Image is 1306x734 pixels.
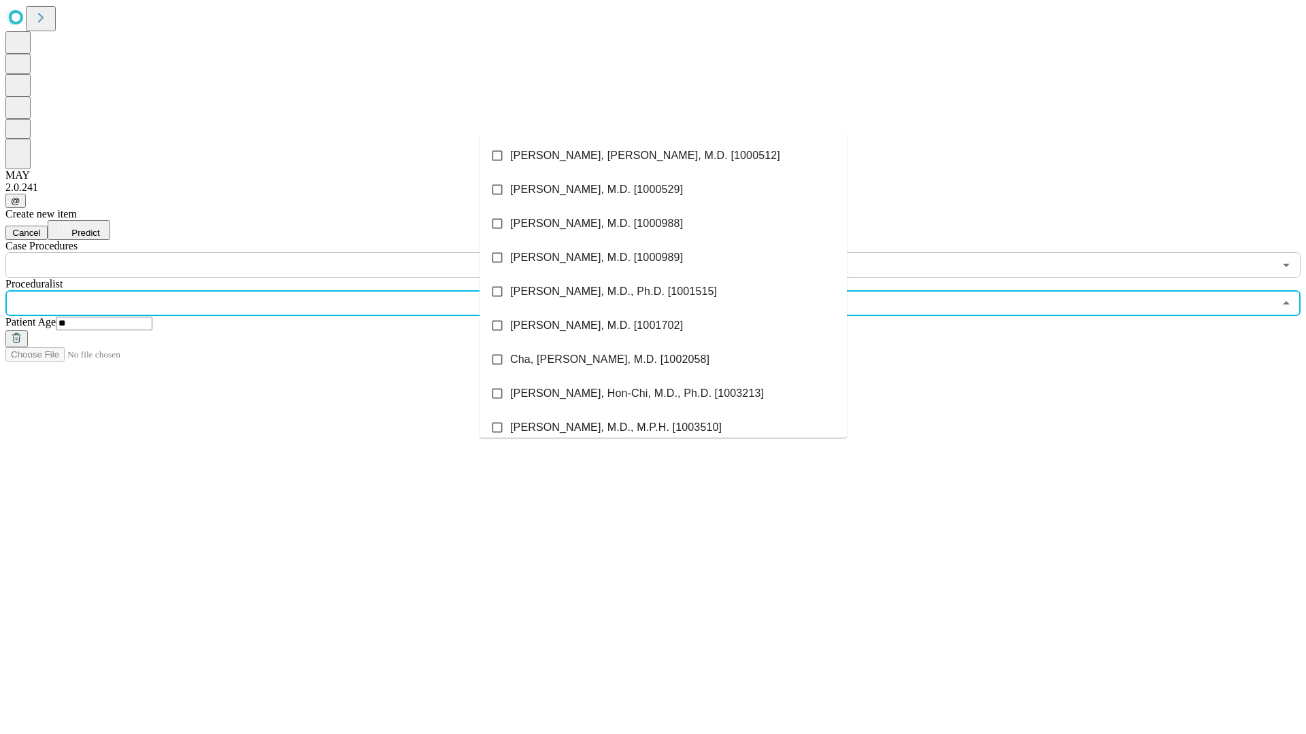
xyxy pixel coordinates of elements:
[5,226,48,240] button: Cancel
[71,228,99,238] span: Predict
[12,228,41,238] span: Cancel
[11,196,20,206] span: @
[5,181,1301,194] div: 2.0.241
[5,208,77,220] span: Create new item
[510,419,722,436] span: [PERSON_NAME], M.D., M.P.H. [1003510]
[48,220,110,240] button: Predict
[1277,256,1296,275] button: Open
[510,283,717,300] span: [PERSON_NAME], M.D., Ph.D. [1001515]
[510,249,683,266] span: [PERSON_NAME], M.D. [1000989]
[5,169,1301,181] div: MAY
[5,316,56,328] span: Patient Age
[510,147,780,164] span: [PERSON_NAME], [PERSON_NAME], M.D. [1000512]
[510,317,683,334] span: [PERSON_NAME], M.D. [1001702]
[5,194,26,208] button: @
[510,215,683,232] span: [PERSON_NAME], M.D. [1000988]
[510,385,764,402] span: [PERSON_NAME], Hon-Chi, M.D., Ph.D. [1003213]
[510,181,683,198] span: [PERSON_NAME], M.D. [1000529]
[5,278,63,290] span: Proceduralist
[510,351,709,368] span: Cha, [PERSON_NAME], M.D. [1002058]
[1277,294,1296,313] button: Close
[5,240,78,251] span: Scheduled Procedure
